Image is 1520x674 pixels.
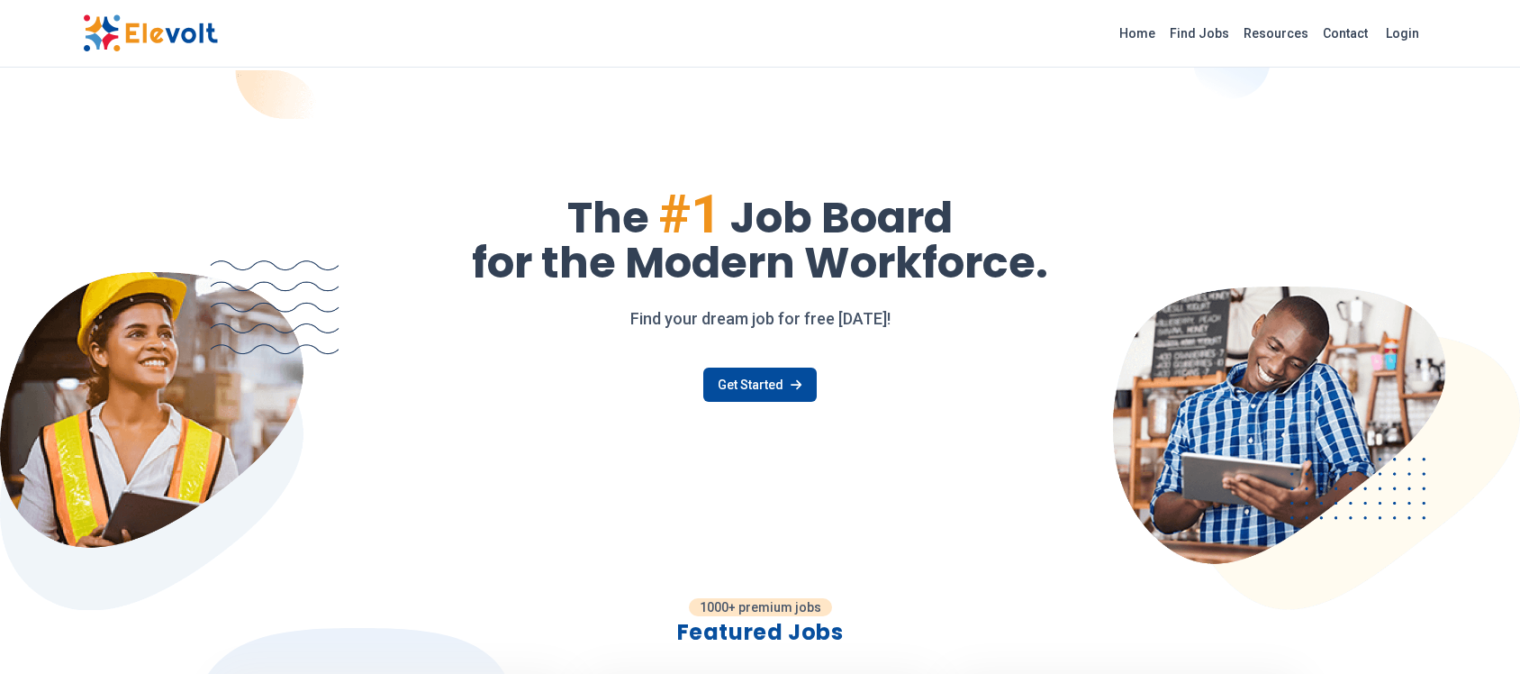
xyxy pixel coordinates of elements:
a: Login [1375,15,1430,51]
a: Contact [1316,19,1375,48]
img: Elevolt [83,14,218,52]
h1: The Job Board for the Modern Workforce. [83,187,1437,285]
a: Resources [1236,19,1316,48]
a: Find Jobs [1163,19,1236,48]
span: #1 [658,182,721,246]
a: Home [1112,19,1163,48]
h2: Featured Jobs [220,618,1300,647]
p: Find your dream job for free [DATE]! [83,306,1437,332]
a: Get Started [703,368,816,402]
